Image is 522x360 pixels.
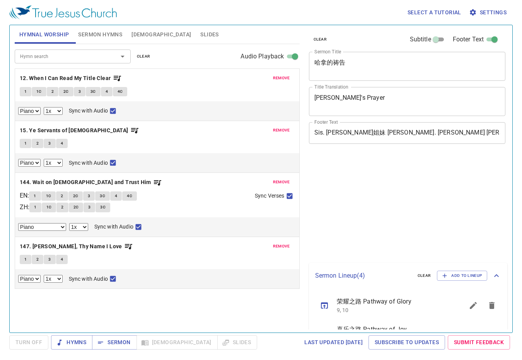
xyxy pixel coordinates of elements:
textarea: [PERSON_NAME]'s Prayer [314,94,500,109]
span: 2 [61,204,63,211]
button: 147. [PERSON_NAME], Thy Name I Love [20,242,133,251]
button: 1 [29,203,41,212]
select: Playback Rate [44,275,63,283]
button: 2 [56,203,68,212]
span: 1 [24,140,27,147]
button: 2 [56,191,68,201]
button: 2C [69,203,84,212]
button: 2 [47,87,58,96]
span: 4 [61,140,63,147]
span: 1 [34,204,36,211]
span: 1C [46,193,51,200]
button: 3C [95,191,110,201]
b: 147. [PERSON_NAME], Thy Name I Love [20,242,122,251]
span: Sync Verses [255,192,284,200]
b: 12. When I Can Read My Title Clear [20,73,111,83]
p: 9, 10 [337,306,446,314]
select: Select Track [18,159,41,167]
a: Submit Feedback [448,335,510,350]
button: Settings [467,5,510,20]
span: Subscribe to Updates [375,338,439,347]
button: 15. Ye Servants of [DEMOGRAPHIC_DATA] [20,126,139,135]
button: remove [268,126,295,135]
span: remove [273,179,290,186]
p: ZH : [20,203,29,212]
span: clear [314,36,327,43]
textarea: 哈拿的祷告 [314,59,500,73]
button: 3 [44,139,55,148]
button: 1C [42,203,56,212]
span: 2C [73,193,78,200]
select: Playback Rate [44,159,63,167]
span: [DEMOGRAPHIC_DATA] [131,30,191,39]
span: 3 [78,88,81,95]
button: Sermon [92,335,136,350]
span: Footer Text [453,35,484,44]
span: 2 [36,140,39,147]
button: clear [132,52,155,61]
button: 4 [110,191,122,201]
span: 3 [88,193,90,200]
button: 4 [56,255,68,264]
button: 1 [29,191,41,201]
span: 2C [63,88,69,95]
button: 3 [83,191,95,201]
span: Sync with Audio [69,159,108,167]
span: Settings [471,8,507,17]
button: 12. When I Can Read My Title Clear [20,73,122,83]
span: 1C [46,204,52,211]
button: remove [268,242,295,251]
select: Select Track [18,223,66,231]
span: 2 [51,88,54,95]
span: remove [273,127,290,134]
span: 3 [88,204,90,211]
button: 2 [32,139,43,148]
span: 2 [36,256,39,263]
a: Subscribe to Updates [368,335,445,350]
select: Select Track [18,107,41,115]
span: clear [137,53,150,60]
button: 144. Wait on [DEMOGRAPHIC_DATA] and Trust Him [20,177,162,187]
span: 3 [48,140,51,147]
span: Sermon [98,338,130,347]
span: 4 [106,88,108,95]
span: Sync with Audio [94,223,133,231]
span: 3 [48,256,51,263]
button: Add to Lineup [437,271,487,281]
span: 喜乐之路 Pathway of Joy [337,325,446,334]
button: remove [268,177,295,187]
p: Sermon Lineup ( 4 ) [315,271,411,280]
span: 4C [118,88,123,95]
button: Select a tutorial [404,5,464,20]
button: 3 [84,203,95,212]
span: Select a tutorial [408,8,461,17]
select: Select Track [18,275,41,283]
span: clear [418,272,431,279]
button: 4 [101,87,113,96]
button: 3C [86,87,101,96]
div: Sermon Lineup(4)clearAdd to Lineup [309,263,508,288]
span: 3C [90,88,96,95]
button: 2C [59,87,73,96]
button: 4 [56,139,68,148]
span: 2C [73,204,79,211]
button: Open [117,51,128,62]
span: 4 [115,193,117,200]
span: Add to Lineup [442,272,482,279]
span: Subtitle [410,35,431,44]
button: 2 [32,255,43,264]
b: 15. Ye Servants of [DEMOGRAPHIC_DATA] [20,126,128,135]
b: 144. Wait on [DEMOGRAPHIC_DATA] and Trust Him [20,177,151,187]
button: 3 [44,255,55,264]
p: EN : [20,191,29,200]
button: 4C [113,87,128,96]
span: remove [273,243,290,250]
span: 2 [61,193,63,200]
span: Submit Feedback [454,338,504,347]
select: Playback Rate [44,107,63,115]
span: remove [273,75,290,82]
button: clear [309,35,332,44]
span: 1 [34,193,36,200]
span: 4 [61,256,63,263]
span: Sync with Audio [69,107,108,115]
